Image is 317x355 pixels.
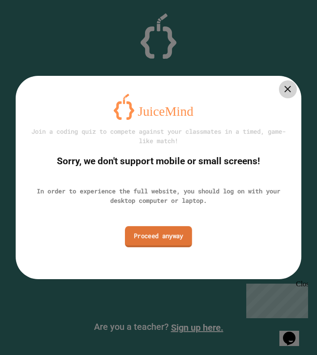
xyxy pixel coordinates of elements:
div: Chat with us now!Close [4,4,62,57]
div: Join a coding quiz to compete against your classmates in a timed, game-like match! [27,127,290,145]
div: Sorry, we don't support mobile or small screens! [57,154,260,169]
img: logo-orange.svg [114,94,203,120]
a: Proceed anyway [125,226,192,247]
div: In order to experience the full website, you should log on with your desktop computer or laptop. [29,186,287,205]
